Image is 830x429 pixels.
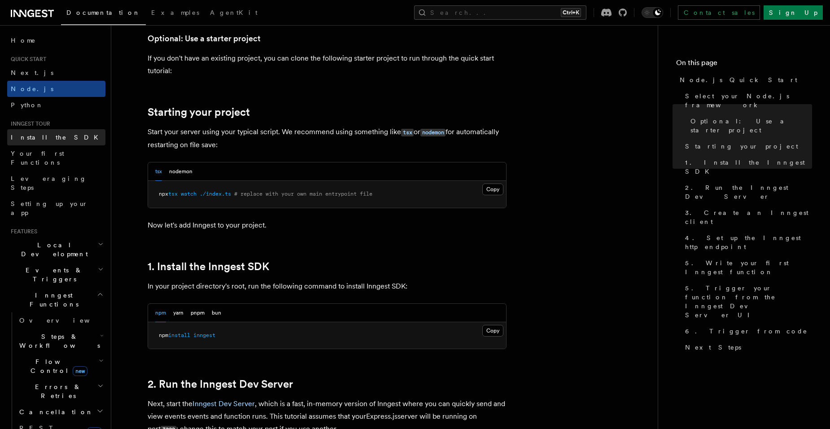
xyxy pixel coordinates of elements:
[681,230,812,255] a: 4. Set up the Inngest http endpoint
[16,312,105,328] a: Overview
[7,291,97,309] span: Inngest Functions
[168,332,190,338] span: install
[11,101,44,109] span: Python
[169,162,192,181] button: nodemon
[414,5,586,20] button: Search...Ctrl+K
[11,69,53,76] span: Next.js
[681,154,812,179] a: 1. Install the Inngest SDK
[159,191,168,197] span: npx
[192,399,255,408] a: Inngest Dev Server
[7,56,46,63] span: Quick start
[155,162,162,181] button: tsx
[148,280,507,293] p: In your project directory's root, run the following command to install Inngest SDK:
[19,317,112,324] span: Overview
[11,85,53,92] span: Node.js
[681,339,812,355] a: Next Steps
[420,129,446,136] code: nodemon
[7,237,105,262] button: Local Development
[205,3,263,24] a: AgentKit
[148,219,507,232] p: Now let's add Inngest to your project.
[690,117,812,135] span: Optional: Use a starter project
[11,175,87,191] span: Leveraging Steps
[146,3,205,24] a: Examples
[676,72,812,88] a: Node.js Quick Start
[148,106,250,118] a: Starting your project
[482,184,503,195] button: Copy
[676,57,812,72] h4: On this page
[7,120,50,127] span: Inngest tour
[7,262,105,287] button: Events & Triggers
[151,9,199,16] span: Examples
[210,9,258,16] span: AgentKit
[66,9,140,16] span: Documentation
[7,145,105,171] a: Your first Functions
[73,366,87,376] span: new
[148,378,293,390] a: 2. Run the Inngest Dev Server
[148,126,507,151] p: Start your server using your typical script. We recommend using something like or for automatical...
[200,191,231,197] span: ./index.ts
[168,191,178,197] span: tsx
[159,332,168,338] span: npm
[148,260,269,273] a: 1. Install the Inngest SDK
[7,32,105,48] a: Home
[16,332,100,350] span: Steps & Workflows
[148,52,507,77] p: If you don't have an existing project, you can clone the following starter project to run through...
[61,3,146,25] a: Documentation
[11,134,104,141] span: Install the SDK
[7,266,98,284] span: Events & Triggers
[191,304,205,322] button: pnpm
[685,258,812,276] span: 5. Write your first Inngest function
[7,228,37,235] span: Features
[681,179,812,205] a: 2. Run the Inngest Dev Server
[685,208,812,226] span: 3. Create an Inngest client
[685,343,741,352] span: Next Steps
[685,183,812,201] span: 2. Run the Inngest Dev Server
[561,8,581,17] kbd: Ctrl+K
[685,284,812,320] span: 5. Trigger your function from the Inngest Dev Server UI
[685,327,808,336] span: 6. Trigger from code
[681,88,812,113] a: Select your Node.js framework
[16,357,99,375] span: Flow Control
[685,92,812,109] span: Select your Node.js framework
[11,150,64,166] span: Your first Functions
[173,304,183,322] button: yarn
[7,171,105,196] a: Leveraging Steps
[7,129,105,145] a: Install the SDK
[642,7,663,18] button: Toggle dark mode
[16,404,105,420] button: Cancellation
[148,32,261,45] a: Optional: Use a starter project
[482,325,503,337] button: Copy
[764,5,823,20] a: Sign Up
[234,191,372,197] span: # replace with your own main entrypoint file
[680,75,797,84] span: Node.js Quick Start
[7,97,105,113] a: Python
[16,328,105,354] button: Steps & Workflows
[681,280,812,323] a: 5. Trigger your function from the Inngest Dev Server UI
[681,323,812,339] a: 6. Trigger from code
[16,407,93,416] span: Cancellation
[7,241,98,258] span: Local Development
[681,138,812,154] a: Starting your project
[16,354,105,379] button: Flow Controlnew
[401,127,414,136] a: tsx
[685,142,798,151] span: Starting your project
[678,5,760,20] a: Contact sales
[420,127,446,136] a: nodemon
[685,158,812,176] span: 1. Install the Inngest SDK
[11,200,88,216] span: Setting up your app
[181,191,197,197] span: watch
[155,304,166,322] button: npm
[7,81,105,97] a: Node.js
[687,113,812,138] a: Optional: Use a starter project
[685,233,812,251] span: 4. Set up the Inngest http endpoint
[681,255,812,280] a: 5. Write your first Inngest function
[193,332,215,338] span: inngest
[16,382,97,400] span: Errors & Retries
[401,129,414,136] code: tsx
[11,36,36,45] span: Home
[681,205,812,230] a: 3. Create an Inngest client
[16,379,105,404] button: Errors & Retries
[7,65,105,81] a: Next.js
[7,287,105,312] button: Inngest Functions
[212,304,221,322] button: bun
